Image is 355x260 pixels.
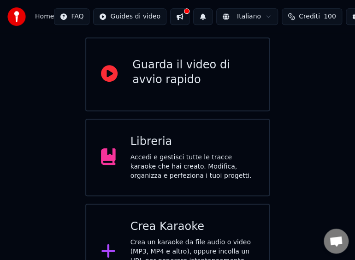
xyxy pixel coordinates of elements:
div: Accedi e gestisci tutte le tracce karaoke che hai creato. Modifica, organizza e perfeziona i tuoi... [130,153,254,181]
button: Guides di video [93,8,166,25]
button: FAQ [54,8,89,25]
div: Crea Karaoke [130,219,254,234]
button: Crediti100 [282,8,342,25]
img: youka [7,7,26,26]
span: Home [35,12,54,21]
span: 100 [324,12,336,21]
div: Guarda il video di avvio rapido [132,58,254,87]
div: Aprire la chat [324,229,349,254]
nav: breadcrumb [35,12,54,21]
div: Libreria [130,134,254,149]
span: Crediti [299,12,320,21]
